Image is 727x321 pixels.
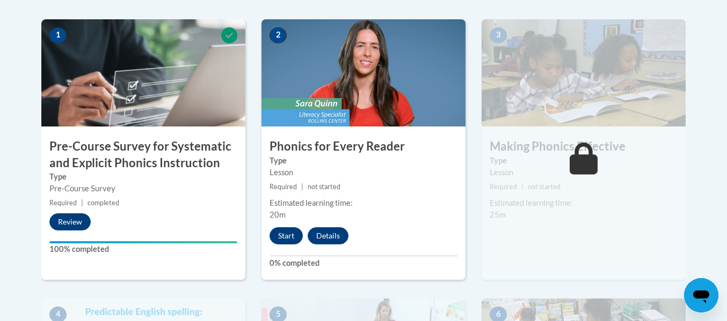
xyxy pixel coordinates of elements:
img: Course Image [41,19,245,126]
label: 0% completed [270,257,457,269]
label: Type [49,171,237,183]
div: Your progress [49,241,237,243]
img: Course Image [482,19,686,126]
iframe: Button to launch messaging window [684,278,718,312]
span: Required [270,183,297,191]
button: Details [308,227,348,244]
div: Estimated learning time: [270,197,457,209]
label: Type [270,155,457,167]
label: 100% completed [49,243,237,255]
div: Estimated learning time: [490,197,678,209]
span: 25m [490,210,506,219]
h3: Phonics for Every Reader [261,138,466,155]
span: | [521,183,524,191]
span: | [81,199,83,207]
span: not started [528,183,561,191]
span: not started [308,183,340,191]
div: Pre-Course Survey [49,183,237,195]
button: Start [270,227,303,244]
span: | [301,183,303,191]
span: completed [88,199,119,207]
button: Review [49,213,91,230]
div: Lesson [490,167,678,178]
span: Required [490,183,517,191]
img: Course Image [261,19,466,126]
span: 20m [270,210,286,219]
span: 2 [270,27,287,43]
span: 1 [49,27,67,43]
span: Required [49,199,77,207]
h3: Making Phonics Effective [482,138,686,155]
h3: Pre-Course Survey for Systematic and Explicit Phonics Instruction [41,138,245,171]
label: Type [490,155,678,167]
span: 3 [490,27,507,43]
div: Lesson [270,167,457,178]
